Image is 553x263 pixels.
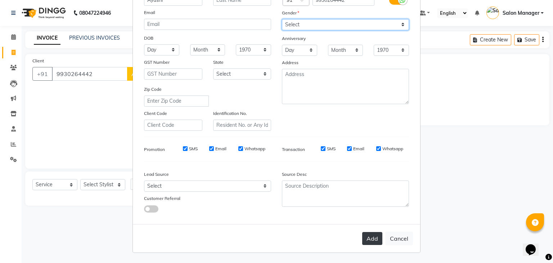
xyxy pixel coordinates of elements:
[144,86,162,93] label: Zip Code
[144,95,209,107] input: Enter Zip Code
[327,146,336,152] label: SMS
[189,146,198,152] label: SMS
[144,120,202,131] input: Client Code
[282,146,305,153] label: Transaction
[362,232,382,245] button: Add
[282,59,298,66] label: Address
[244,146,265,152] label: Whatsapp
[215,146,226,152] label: Email
[213,110,247,117] label: Identification No.
[144,9,155,16] label: Email
[144,146,165,153] label: Promotion
[282,35,306,42] label: Anniversary
[282,10,299,16] label: Gender
[144,59,170,66] label: GST Number
[523,234,546,256] iframe: chat widget
[385,232,413,245] button: Cancel
[144,110,167,117] label: Client Code
[144,171,169,178] label: Lead Source
[353,146,364,152] label: Email
[213,59,224,66] label: State
[282,171,307,178] label: Source Desc
[144,19,271,30] input: Email
[382,146,403,152] label: Whatsapp
[144,68,202,80] input: GST Number
[213,120,271,131] input: Resident No. or Any Id
[144,195,180,202] label: Customer Referral
[144,35,153,41] label: DOB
